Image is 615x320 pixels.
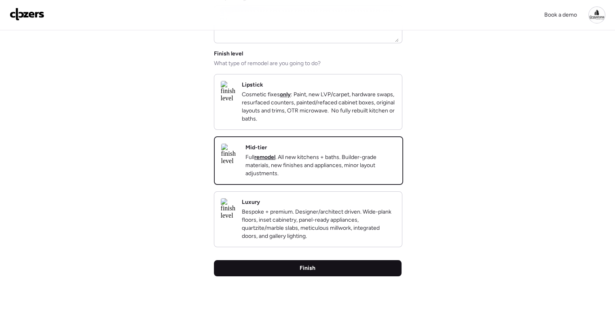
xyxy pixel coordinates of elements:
h2: Mid-tier [245,144,267,152]
img: Logo [10,8,44,21]
img: finish level [221,81,235,102]
h2: Lipstick [242,81,263,89]
strong: only [280,91,291,98]
p: Cosmetic fixes : Paint, new LVP/carpet, hardware swaps, resurfaced counters, painted/refaced cabi... [242,91,395,123]
h2: Luxury [242,198,260,206]
strong: remodel [254,154,275,161]
img: finish level [221,198,235,219]
span: What type of remodel are you going to do? [214,59,321,68]
p: Full . All new kitchens + baths. Builder-grade materials, new finishes and appliances, minor layo... [245,153,396,178]
span: Book a demo [544,11,577,18]
span: Finish level [214,50,243,58]
p: Bespoke + premium. Designer/architect driven. Wide-plank floors, inset cabinetry, panel-ready app... [242,208,395,240]
span: Finish [300,264,315,272]
img: finish level [221,144,239,165]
